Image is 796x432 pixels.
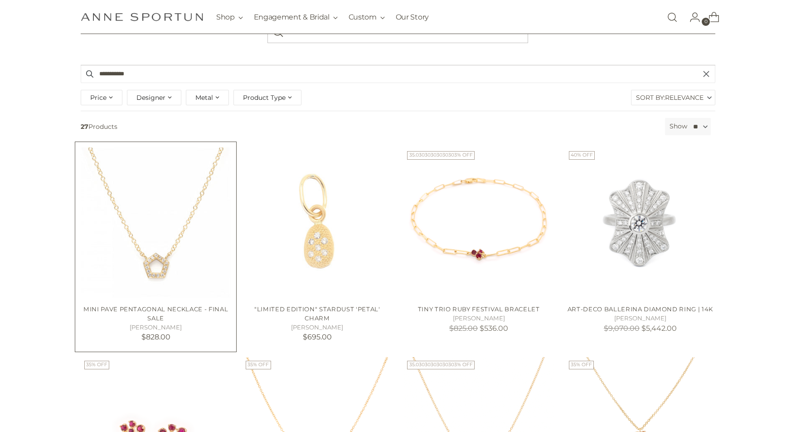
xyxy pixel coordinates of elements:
[254,305,380,322] a: "Limited Edition" Stardust 'Petal' Charm
[670,122,687,131] label: Show
[81,147,231,298] img: Mini Pave Pentagon Necklace - Anne Sportun Fine Jewellery
[216,7,243,27] button: Shop
[243,93,286,103] span: Product Type
[77,118,661,135] span: Products
[702,18,710,26] span: 0
[403,314,553,323] h5: [PERSON_NAME]
[665,90,704,105] span: Relevance
[449,324,478,333] s: $825.00
[83,305,228,322] a: Mini Pave Pentagonal Necklace - Final Sale
[81,147,231,298] a: Mini Pave Pentagonal Necklace - Final Sale
[90,93,107,103] span: Price
[254,7,338,27] button: Engagement & Bridal
[631,90,715,105] label: Sort By:Relevance
[565,147,715,298] a: Art-Deco Ballerina Diamond Ring | 14k
[81,13,203,21] a: Anne Sportun Fine Jewellery
[396,7,429,27] a: Our Story
[604,324,640,333] s: $9,070.00
[349,7,385,27] button: Custom
[682,8,700,26] a: Go to the account page
[195,93,213,103] span: Metal
[701,8,719,26] a: Open cart modal
[565,314,715,323] h5: [PERSON_NAME]
[568,305,713,313] a: Art-Deco Ballerina Diamond Ring | 14k
[242,323,392,332] h5: [PERSON_NAME]
[141,333,170,341] span: $828.00
[303,333,332,341] span: $695.00
[403,147,553,298] a: Tiny Trio Ruby Festival Bracelet
[480,324,508,333] span: $536.00
[81,65,715,83] input: Search products
[81,323,231,332] h5: [PERSON_NAME]
[641,324,677,333] span: $5,442.00
[663,8,681,26] a: Open search modal
[136,93,165,103] span: Designer
[81,123,88,131] b: 27
[418,305,540,313] a: Tiny Trio Ruby Festival Bracelet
